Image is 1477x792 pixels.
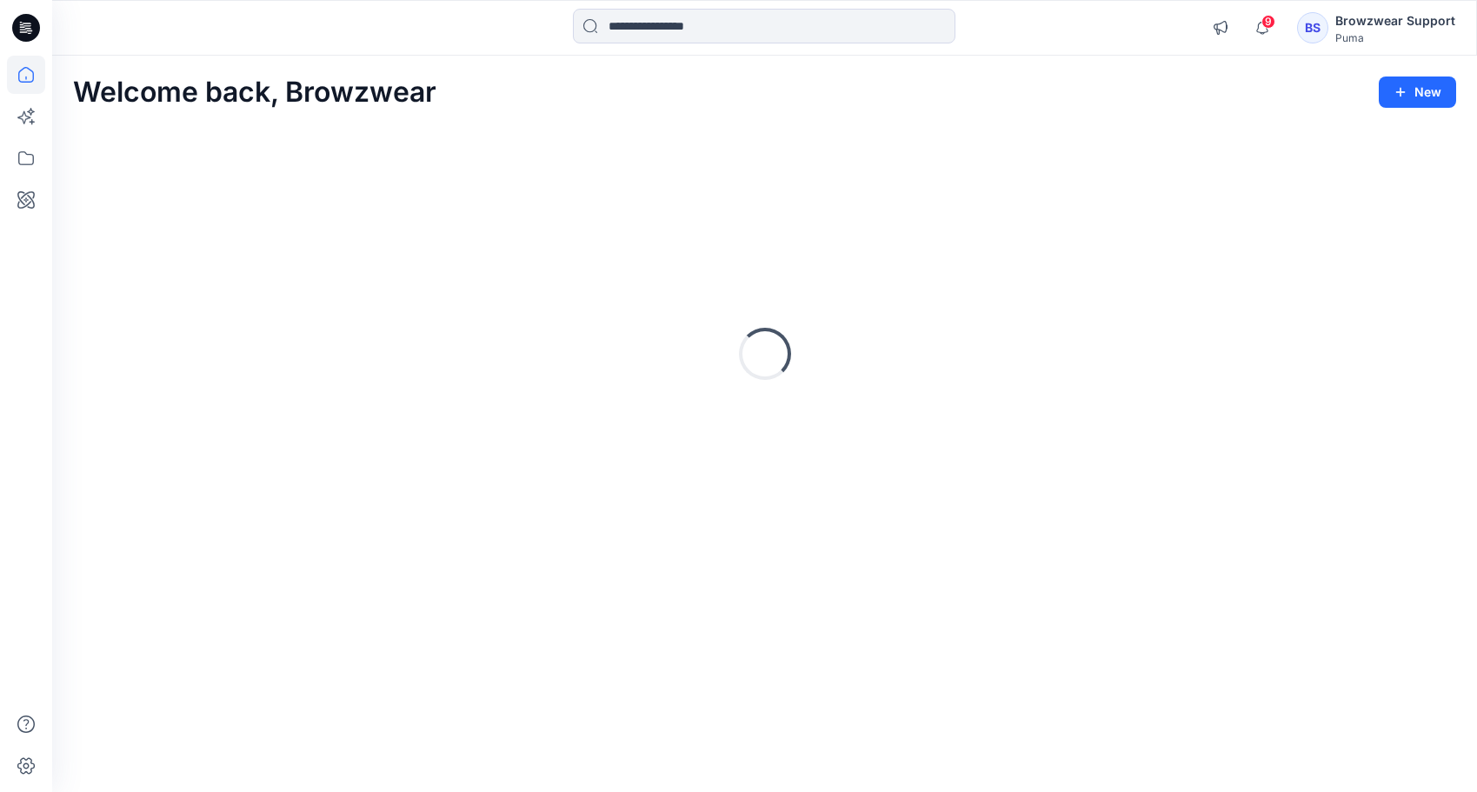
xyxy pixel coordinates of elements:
div: BS [1297,12,1328,43]
button: New [1379,77,1456,108]
div: Browzwear Support [1335,10,1455,31]
div: Puma [1335,31,1455,44]
h2: Welcome back, Browzwear [73,77,436,109]
span: 9 [1261,15,1275,29]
